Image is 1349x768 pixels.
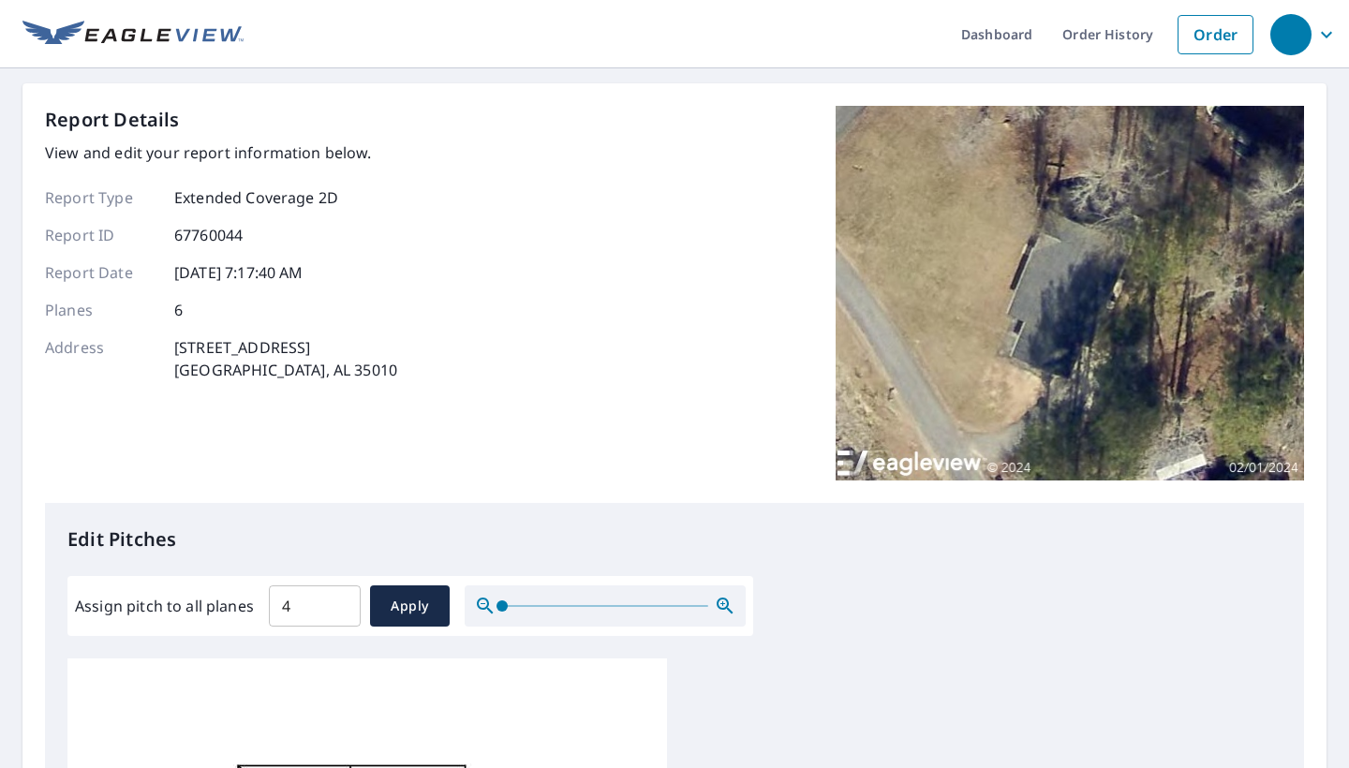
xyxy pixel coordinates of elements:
p: Edit Pitches [67,525,1282,554]
p: Report ID [45,224,157,246]
p: Report Date [45,261,157,284]
a: Order [1178,15,1253,54]
p: 67760044 [174,224,243,246]
span: Apply [385,595,435,618]
img: EV Logo [22,21,244,49]
p: Report Details [45,106,180,134]
p: [DATE] 7:17:40 AM [174,261,304,284]
p: Planes [45,299,157,321]
p: Address [45,336,157,381]
p: 6 [174,299,183,321]
label: Assign pitch to all planes [75,595,254,617]
p: View and edit your report information below. [45,141,397,164]
img: Top image [836,106,1304,480]
button: Apply [370,585,450,627]
input: 00.0 [269,580,361,632]
p: [STREET_ADDRESS] [GEOGRAPHIC_DATA], AL 35010 [174,336,397,381]
p: Report Type [45,186,157,209]
p: Extended Coverage 2D [174,186,338,209]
